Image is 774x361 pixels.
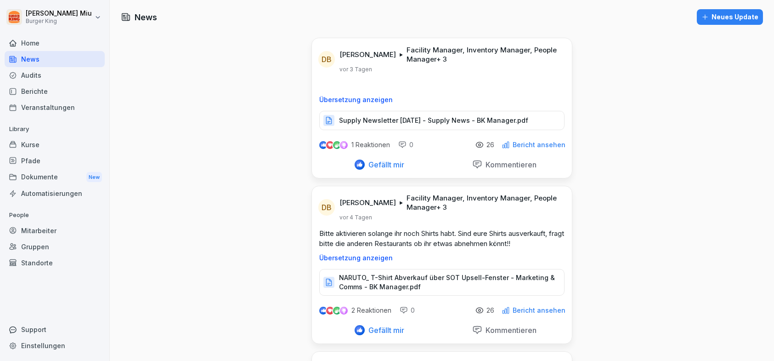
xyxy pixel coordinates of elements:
div: New [86,172,102,183]
p: vor 4 Tagen [339,214,372,221]
p: 2 Reaktionen [351,307,391,314]
img: celebrate [333,141,341,149]
a: Gruppen [5,239,105,255]
p: [PERSON_NAME] [339,198,396,207]
a: News [5,51,105,67]
img: like [320,307,327,314]
a: Pfade [5,153,105,169]
div: Dokumente [5,169,105,186]
p: 26 [486,141,494,149]
div: 0 [398,140,413,149]
h1: News [135,11,157,23]
a: Automatisierungen [5,185,105,201]
p: Facility Manager, Inventory Manager, People Manager + 3 [407,46,561,64]
p: [PERSON_NAME] Miu [26,10,92,17]
p: Übersetzung anzeigen [319,254,565,262]
div: 0 [400,306,415,315]
div: DB [318,51,335,68]
p: Gefällt mir [365,160,404,169]
div: Support [5,321,105,338]
div: DB [318,199,335,216]
p: Bericht ansehen [513,307,565,314]
a: Berichte [5,83,105,99]
p: Bitte aktivieren solange ihr noch Shirts habt. Sind eure Shirts ausverkauft, fragt bitte die ande... [319,229,565,249]
img: inspiring [340,306,348,315]
a: Audits [5,67,105,83]
p: Bericht ansehen [513,141,565,149]
a: Supply Newsletter [DATE] - Supply News - BK Manager.pdf [319,119,565,128]
img: love [327,307,333,314]
p: Library [5,122,105,137]
p: 1 Reaktionen [351,141,390,149]
p: Kommentieren [482,326,537,335]
p: Gefällt mir [365,326,404,335]
div: Neues Update [701,12,758,22]
p: Supply Newsletter [DATE] - Supply News - BK Manager.pdf [339,116,528,125]
img: love [327,142,333,149]
p: 26 [486,307,494,314]
p: vor 3 Tagen [339,66,372,73]
p: Kommentieren [482,160,537,169]
a: Standorte [5,255,105,271]
button: Neues Update [697,9,763,25]
a: Home [5,35,105,51]
a: Kurse [5,137,105,153]
p: [PERSON_NAME] [339,50,396,59]
img: celebrate [333,307,341,315]
p: Burger King [26,18,92,24]
a: DokumenteNew [5,169,105,186]
p: Facility Manager, Inventory Manager, People Manager + 3 [407,194,561,212]
img: like [320,141,327,149]
p: NARUTO_ T-Shirt Abverkauf über SOT Upsell-Fenster - Marketing & Comms - BK Manager.pdf [339,273,555,292]
a: NARUTO_ T-Shirt Abverkauf über SOT Upsell-Fenster - Marketing & Comms - BK Manager.pdf [319,281,565,290]
a: Mitarbeiter [5,223,105,239]
img: inspiring [340,141,348,149]
p: Übersetzung anzeigen [319,96,565,103]
a: Veranstaltungen [5,99,105,115]
a: Einstellungen [5,338,105,354]
p: People [5,208,105,223]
